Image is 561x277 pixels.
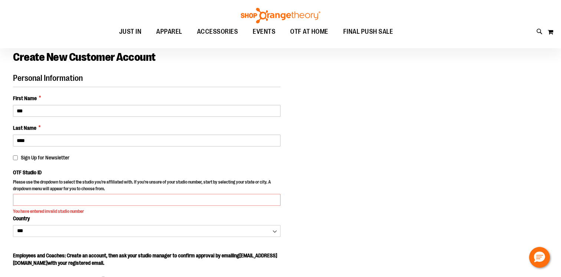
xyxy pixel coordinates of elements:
span: OTF Studio ID [13,169,42,175]
span: FINAL PUSH SALE [343,23,393,40]
a: FINAL PUSH SALE [336,23,401,40]
span: EVENTS [253,23,275,40]
span: Employees and Coaches: Create an account, then ask your studio manager to confirm approval by ema... [13,253,277,266]
a: JUST IN [112,23,149,40]
a: APPAREL [149,23,190,40]
span: APPAREL [156,23,182,40]
span: First Name [13,95,37,102]
button: Hello, have a question? Let’s chat. [529,247,550,268]
p: Please use the dropdown to select the studio you're affiliated with. If you're unsure of your stu... [13,179,280,194]
span: OTF AT HOME [290,23,328,40]
span: Last Name [13,124,36,132]
span: Country [13,215,30,221]
img: Shop Orangetheory [240,8,321,23]
span: ACCESSORIES [197,23,238,40]
span: Personal Information [13,73,83,83]
div: You have entered invalid studio number [13,208,280,215]
a: ACCESSORIES [190,23,246,40]
span: JUST IN [119,23,142,40]
a: OTF AT HOME [283,23,336,40]
span: Sign Up for Newsletter [21,155,69,161]
a: EVENTS [245,23,283,40]
span: Create New Customer Account [13,51,155,63]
